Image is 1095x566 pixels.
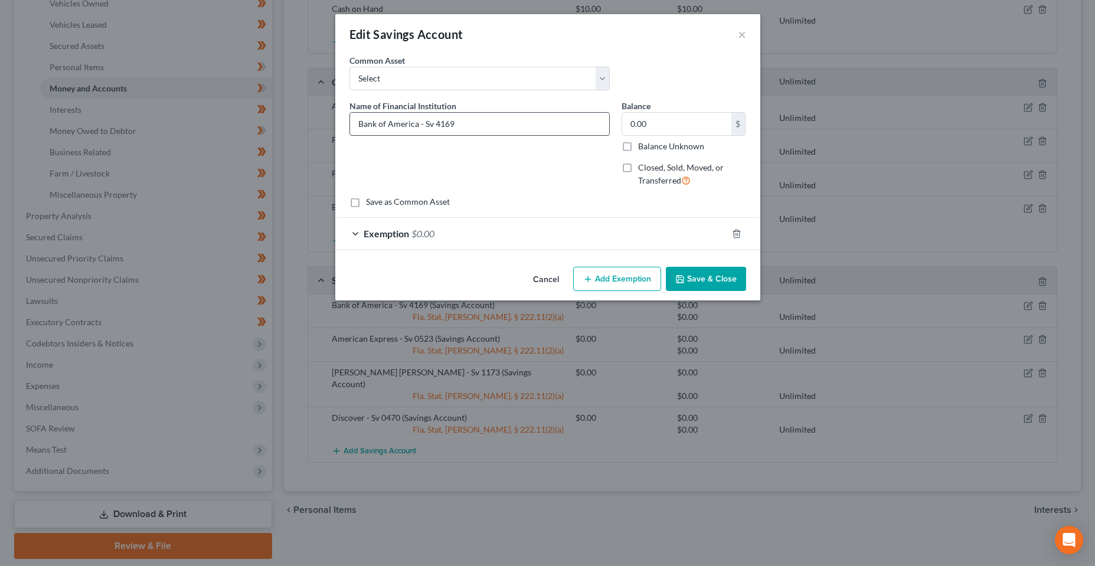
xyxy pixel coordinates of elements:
span: $0.00 [411,228,434,239]
label: Save as Common Asset [366,196,450,208]
span: Name of Financial Institution [349,101,456,111]
label: Balance [622,100,651,112]
button: Add Exemption [573,267,661,292]
div: Open Intercom Messenger [1055,526,1083,554]
input: Enter name... [350,113,609,135]
button: Save & Close [666,267,746,292]
button: × [738,27,746,41]
span: Exemption [364,228,409,239]
div: $ [731,113,746,135]
button: Cancel [524,268,568,292]
div: Edit Savings Account [349,26,463,42]
input: 0.00 [622,113,731,135]
label: Balance Unknown [638,140,704,152]
label: Common Asset [349,54,405,67]
span: Closed, Sold, Moved, or Transferred [638,162,724,185]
